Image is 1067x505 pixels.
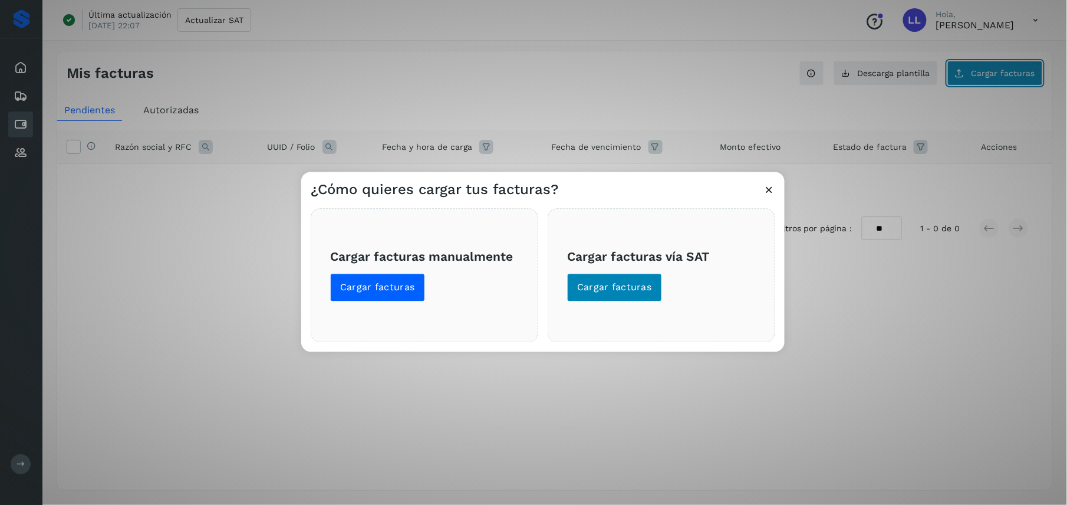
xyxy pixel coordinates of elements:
[330,274,425,302] button: Cargar facturas
[567,249,756,264] h3: Cargar facturas vía SAT
[311,182,558,199] h3: ¿Cómo quieres cargar tus facturas?
[567,274,662,302] button: Cargar facturas
[330,249,519,264] h3: Cargar facturas manualmente
[577,281,652,294] span: Cargar facturas
[340,281,415,294] span: Cargar facturas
